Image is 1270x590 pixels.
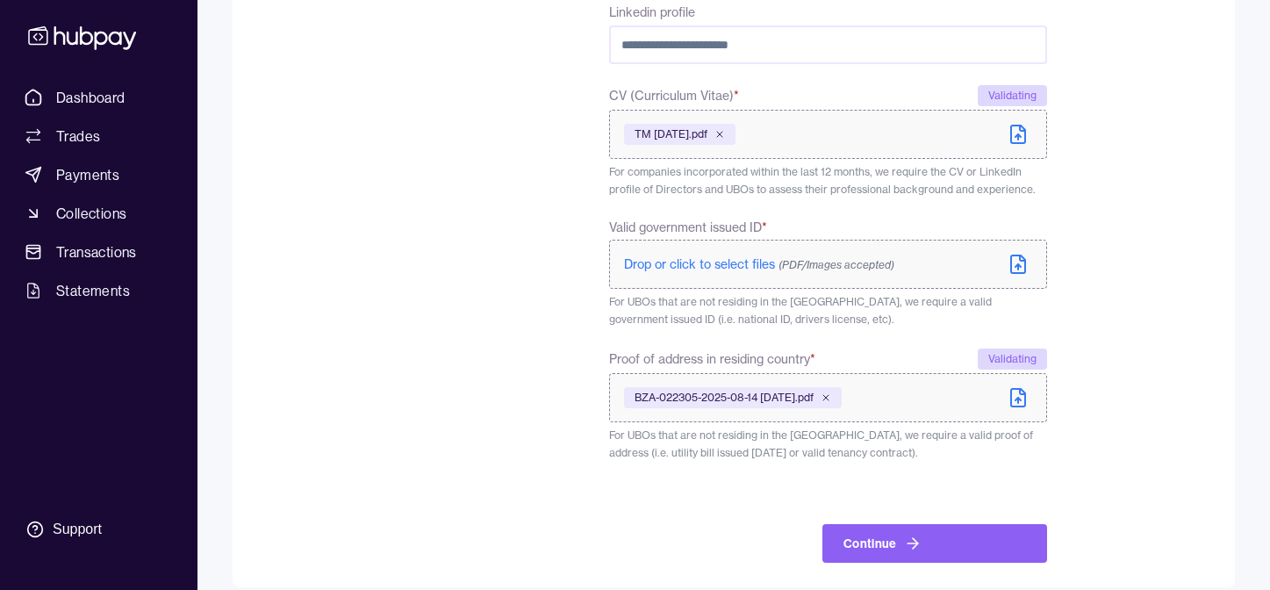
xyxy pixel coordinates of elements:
button: Continue [822,524,1047,563]
span: Dashboard [56,87,126,108]
a: Trades [18,120,180,152]
span: For UBOs that are not residing in the [GEOGRAPHIC_DATA], we require a valid proof of address (i.e... [609,428,1033,459]
a: Statements [18,275,180,306]
a: Dashboard [18,82,180,113]
div: Support [53,520,102,539]
span: Trades [56,126,100,147]
span: For companies incorporated within the last 12 months, we require the CV or LinkedIn profile of Di... [609,165,1036,196]
span: Payments [56,164,119,185]
span: Proof of address in residing country [609,349,815,370]
div: Validating [978,85,1047,106]
span: Collections [56,203,126,224]
span: Transactions [56,241,137,263]
div: Validating [978,349,1047,370]
span: Statements [56,280,130,301]
label: Linkedin profile [609,4,695,20]
span: TM [DATE].pdf [635,127,707,141]
span: (PDF/Images accepted) [779,258,894,271]
span: Drop or click to select files [624,256,894,272]
span: BZA-022305-2025-08-14 [DATE].pdf [635,391,814,405]
a: Collections [18,198,180,229]
a: Support [18,511,180,548]
a: Transactions [18,236,180,268]
span: CV (Curriculum Vitae) [609,85,739,106]
a: Payments [18,159,180,191]
span: Valid government issued ID [609,219,767,236]
span: For UBOs that are not residing in the [GEOGRAPHIC_DATA], we require a valid government issued ID ... [609,295,992,326]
